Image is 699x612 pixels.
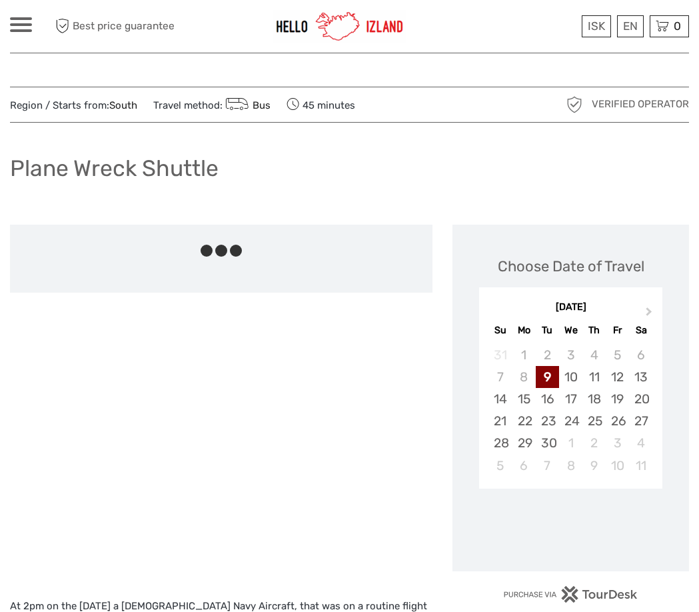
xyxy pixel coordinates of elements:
[629,432,652,454] div: Choose Saturday, October 4th, 2025
[223,99,271,111] a: Bus
[566,523,575,532] div: Loading...
[512,321,536,339] div: Mo
[536,321,559,339] div: Tu
[536,366,559,388] div: Choose Tuesday, September 9th, 2025
[536,410,559,432] div: Choose Tuesday, September 23rd, 2025
[582,321,606,339] div: Th
[559,344,582,366] div: Not available Wednesday, September 3rd, 2025
[512,432,536,454] div: Choose Monday, September 29th, 2025
[536,344,559,366] div: Not available Tuesday, September 2nd, 2025
[273,10,406,43] img: 1270-cead85dc-23af-4572-be81-b346f9cd5751_logo_small.jpg
[483,344,658,477] div: month 2025-09
[536,388,559,410] div: Choose Tuesday, September 16th, 2025
[153,95,271,114] span: Travel method:
[498,256,644,277] div: Choose Date of Travel
[503,586,638,603] img: PurchaseViaTourDesk.png
[512,344,536,366] div: Not available Monday, September 1st, 2025
[672,19,683,33] span: 0
[559,455,582,477] div: Choose Wednesday, October 8th, 2025
[536,432,559,454] div: Choose Tuesday, September 30th, 2025
[512,388,536,410] div: Choose Monday, September 15th, 2025
[488,432,512,454] div: Choose Sunday, September 28th, 2025
[629,344,652,366] div: Not available Saturday, September 6th, 2025
[488,388,512,410] div: Choose Sunday, September 14th, 2025
[606,388,629,410] div: Choose Friday, September 19th, 2025
[640,304,661,325] button: Next Month
[512,366,536,388] div: Not available Monday, September 8th, 2025
[559,410,582,432] div: Choose Wednesday, September 24th, 2025
[629,455,652,477] div: Choose Saturday, October 11th, 2025
[559,388,582,410] div: Choose Wednesday, September 17th, 2025
[109,99,137,111] a: South
[559,366,582,388] div: Choose Wednesday, September 10th, 2025
[559,432,582,454] div: Choose Wednesday, October 1st, 2025
[488,321,512,339] div: Su
[582,432,606,454] div: Choose Thursday, October 2nd, 2025
[582,388,606,410] div: Choose Thursday, September 18th, 2025
[10,155,219,182] h1: Plane Wreck Shuttle
[606,366,629,388] div: Choose Friday, September 12th, 2025
[629,321,652,339] div: Sa
[559,321,582,339] div: We
[582,410,606,432] div: Choose Thursday, September 25th, 2025
[582,455,606,477] div: Choose Thursday, October 9th, 2025
[488,344,512,366] div: Not available Sunday, August 31st, 2025
[52,15,180,37] span: Best price guarantee
[606,432,629,454] div: Choose Friday, October 3rd, 2025
[606,344,629,366] div: Not available Friday, September 5th, 2025
[617,15,644,37] div: EN
[564,94,585,115] img: verified_operator_grey_128.png
[10,99,137,113] span: Region / Starts from:
[588,19,605,33] span: ISK
[582,366,606,388] div: Choose Thursday, September 11th, 2025
[592,97,689,111] span: Verified Operator
[582,344,606,366] div: Not available Thursday, September 4th, 2025
[606,455,629,477] div: Choose Friday, October 10th, 2025
[629,388,652,410] div: Choose Saturday, September 20th, 2025
[606,321,629,339] div: Fr
[488,366,512,388] div: Not available Sunday, September 7th, 2025
[512,410,536,432] div: Choose Monday, September 22nd, 2025
[479,301,662,315] div: [DATE]
[488,455,512,477] div: Choose Sunday, October 5th, 2025
[488,410,512,432] div: Choose Sunday, September 21st, 2025
[629,410,652,432] div: Choose Saturday, September 27th, 2025
[512,455,536,477] div: Choose Monday, October 6th, 2025
[629,366,652,388] div: Choose Saturday, September 13th, 2025
[606,410,629,432] div: Choose Friday, September 26th, 2025
[287,95,355,114] span: 45 minutes
[536,455,559,477] div: Choose Tuesday, October 7th, 2025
